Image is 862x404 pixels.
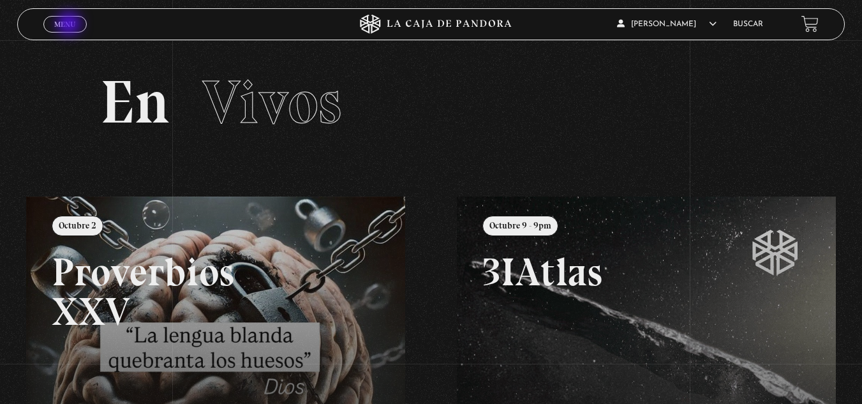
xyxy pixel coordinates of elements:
[100,72,762,133] h2: En
[54,20,75,28] span: Menu
[617,20,717,28] span: [PERSON_NAME]
[733,20,763,28] a: Buscar
[50,31,80,40] span: Cerrar
[801,15,819,33] a: View your shopping cart
[202,66,341,138] span: Vivos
